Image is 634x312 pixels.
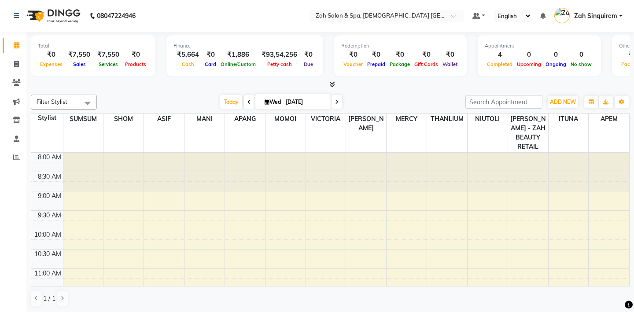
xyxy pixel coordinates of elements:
div: 11:00 AM [33,269,63,278]
div: ₹0 [301,50,316,60]
span: APEM [589,114,629,125]
div: ₹0 [341,50,365,60]
span: Due [302,61,315,67]
span: [PERSON_NAME] [346,114,386,134]
span: MERCY [387,114,427,125]
span: Cash [180,61,196,67]
b: 08047224946 [97,4,136,28]
div: 4 [485,50,515,60]
span: Voucher [341,61,365,67]
div: 0 [568,50,594,60]
span: VICTORIA [306,114,346,125]
span: Petty cash [265,61,294,67]
div: ₹0 [203,50,218,60]
img: Zah Sinquirem [554,8,570,23]
span: Ongoing [543,61,568,67]
div: 9:30 AM [36,211,63,220]
div: Total [38,42,148,50]
input: 2025-09-03 [283,95,327,109]
span: ADD NEW [550,99,576,105]
div: ₹93,54,256 [258,50,301,60]
div: ₹0 [412,50,440,60]
span: Today [220,95,242,109]
div: ₹0 [123,50,148,60]
span: ASIF [144,114,184,125]
span: Gift Cards [412,61,440,67]
span: MANI [184,114,225,125]
div: Finance [173,42,316,50]
span: Products [123,61,148,67]
div: 8:30 AM [36,172,63,181]
span: Expenses [38,61,65,67]
button: ADD NEW [548,96,578,108]
div: ₹7,550 [94,50,123,60]
span: Online/Custom [218,61,258,67]
span: Prepaid [365,61,387,67]
div: 0 [515,50,543,60]
span: Wallet [440,61,460,67]
span: 1 / 1 [43,294,55,303]
span: Package [387,61,412,67]
div: Appointment [485,42,594,50]
span: Zah Sinquirem [574,11,617,21]
div: ₹7,550 [65,50,94,60]
span: Completed [485,61,515,67]
span: Services [96,61,120,67]
span: NIUTOLI [468,114,508,125]
div: 0 [543,50,568,60]
div: ₹1,886 [218,50,258,60]
div: 10:30 AM [33,250,63,259]
div: ₹0 [38,50,65,60]
span: Upcoming [515,61,543,67]
div: 8:00 AM [36,153,63,162]
span: Card [203,61,218,67]
img: logo [22,4,83,28]
div: ₹0 [387,50,412,60]
div: ₹0 [440,50,460,60]
div: ₹5,664 [173,50,203,60]
span: Wed [262,99,283,105]
span: [PERSON_NAME] - ZAH BEAUTY RETAIL [508,114,548,152]
span: ITUNA [549,114,589,125]
span: Sales [71,61,88,67]
span: APANG [225,114,265,125]
span: MOMOI [265,114,306,125]
span: SUMSUM [63,114,103,125]
span: SHOM [103,114,144,125]
span: Filter Stylist [37,98,67,105]
div: 10:00 AM [33,230,63,239]
div: Redemption [341,42,460,50]
div: 9:00 AM [36,191,63,201]
span: No show [568,61,594,67]
div: Stylist [31,114,63,123]
input: Search Appointment [465,95,542,109]
span: THANLIUM [427,114,467,125]
div: ₹0 [365,50,387,60]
